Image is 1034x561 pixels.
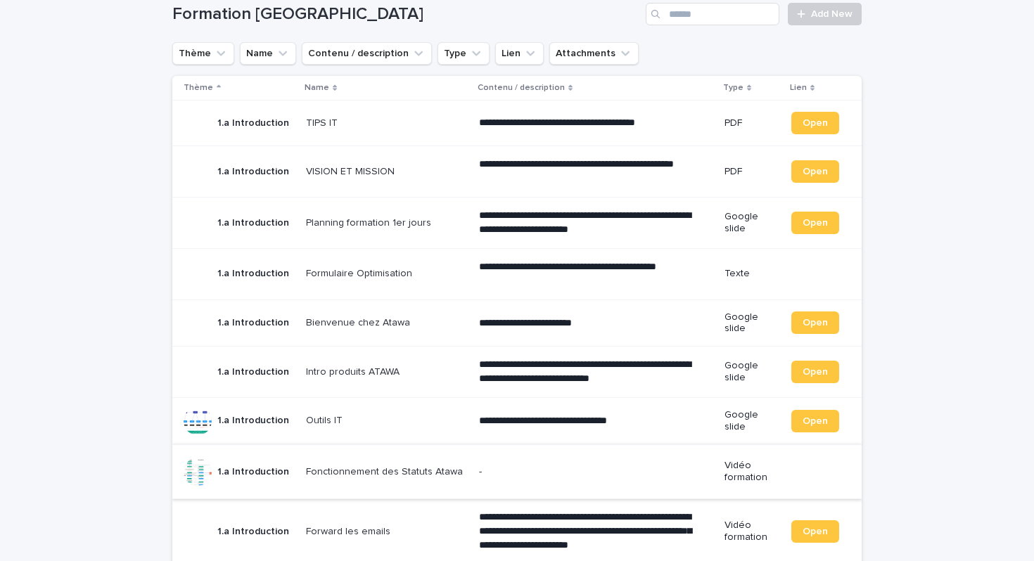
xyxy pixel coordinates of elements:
[725,360,780,384] p: Google slide
[791,520,839,543] a: Open
[725,409,780,433] p: Google slide
[306,265,415,280] p: Formulaire Optimisation
[791,361,839,383] a: Open
[217,166,289,178] p: 1.a Introduction
[495,42,544,65] button: Lien
[184,80,213,96] p: Thème
[217,317,289,329] p: 1.a Introduction
[172,42,234,65] button: Thème
[217,466,289,478] p: 1.a Introduction
[306,163,397,178] p: VISION ET MISSION
[217,415,289,427] p: 1.a Introduction
[725,117,780,129] p: PDF
[306,314,413,329] p: Bienvenue chez Atawa
[790,80,807,96] p: Lien
[811,9,853,19] span: Add New
[217,366,289,378] p: 1.a Introduction
[791,160,839,183] a: Open
[306,214,434,229] p: Planning formation 1er jours
[803,218,828,228] span: Open
[306,115,340,129] p: TIPS IT
[646,3,779,25] input: Search
[478,80,565,96] p: Contenu / description
[172,198,862,249] tr: 1.a IntroductionPlanning formation 1er joursPlanning formation 1er jours **** **** **** **** ****...
[791,212,839,234] a: Open
[803,527,828,536] span: Open
[803,367,828,377] span: Open
[723,80,743,96] p: Type
[725,520,780,543] p: Vidéo formation
[217,217,289,229] p: 1.a Introduction
[791,112,839,134] a: Open
[725,268,780,280] p: Texte
[549,42,639,65] button: Attachments
[172,4,640,25] h1: Formation [GEOGRAPHIC_DATA]
[217,268,289,280] p: 1.a Introduction
[217,526,289,538] p: 1.a Introduction
[306,523,393,538] p: Forward les emails
[306,363,402,378] p: Intro produits ATAWA
[479,466,713,478] p: -
[791,410,839,432] a: Open
[725,311,780,335] p: Google slide
[172,444,862,499] tr: 1.a IntroductionFonctionnement des Statuts AtawaFonctionnement des Statuts Atawa -Vidéo formation
[803,167,828,176] span: Open
[803,318,828,328] span: Open
[803,118,828,128] span: Open
[217,117,289,129] p: 1.a Introduction
[791,311,839,334] a: Open
[240,42,296,65] button: Name
[725,211,780,235] p: Google slide
[438,42,490,65] button: Type
[788,3,862,25] a: Add New
[803,416,828,426] span: Open
[725,166,780,178] p: PDF
[306,412,345,427] p: Outils IT
[302,42,432,65] button: Contenu / description
[725,460,780,484] p: Vidéo formation
[306,463,466,478] p: Fonctionnement des Statuts Atawa
[305,80,329,96] p: Name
